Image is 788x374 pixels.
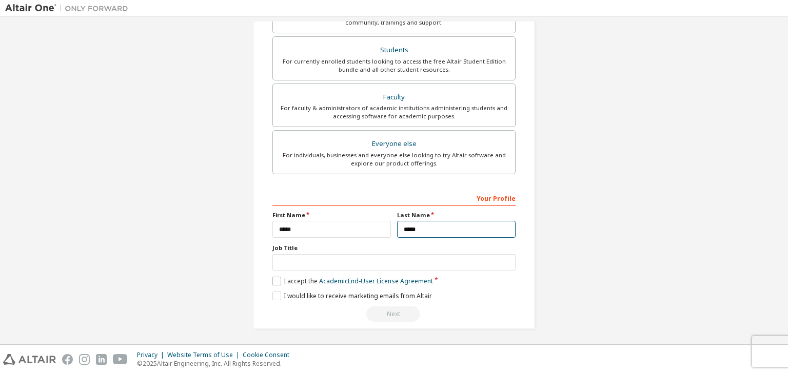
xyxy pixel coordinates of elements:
div: Faculty [279,90,509,105]
img: linkedin.svg [96,354,107,365]
div: Cookie Consent [243,351,295,359]
label: First Name [272,211,391,219]
div: For faculty & administrators of academic institutions administering students and accessing softwa... [279,104,509,120]
div: For currently enrolled students looking to access the free Altair Student Edition bundle and all ... [279,57,509,74]
div: Students [279,43,509,57]
label: Job Title [272,244,516,252]
div: Everyone else [279,137,509,151]
img: instagram.svg [79,354,90,365]
label: I accept the [272,277,433,285]
img: Altair One [5,3,133,13]
div: For individuals, businesses and everyone else looking to try Altair software and explore our prod... [279,151,509,168]
p: © 2025 Altair Engineering, Inc. All Rights Reserved. [137,359,295,368]
div: Read and acccept EULA to continue [272,306,516,322]
label: I would like to receive marketing emails from Altair [272,292,432,300]
img: youtube.svg [113,354,128,365]
div: Website Terms of Use [167,351,243,359]
img: facebook.svg [62,354,73,365]
div: Privacy [137,351,167,359]
a: Academic End-User License Agreement [319,277,433,285]
div: Your Profile [272,190,516,206]
label: Last Name [397,211,516,219]
img: altair_logo.svg [3,354,56,365]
